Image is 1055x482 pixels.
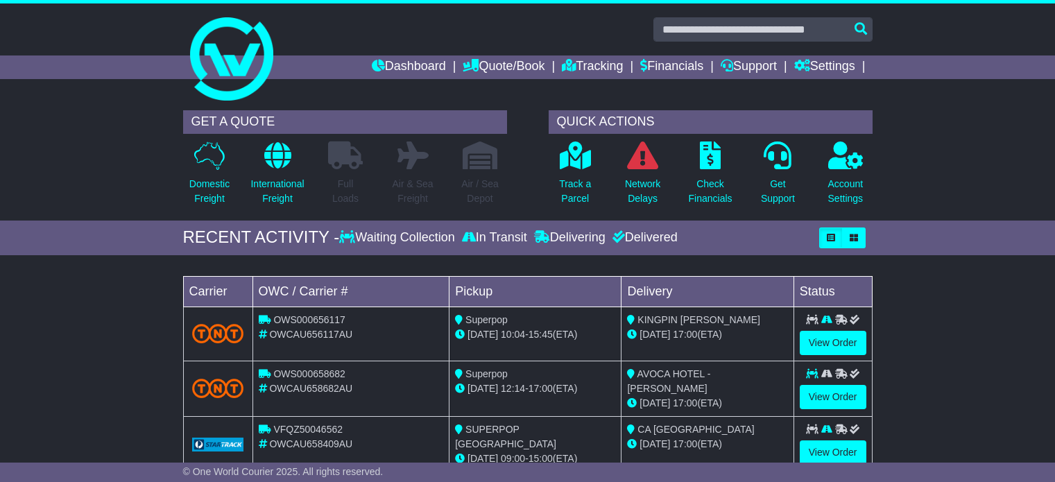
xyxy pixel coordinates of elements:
[455,424,556,449] span: SUPERPOP [GEOGRAPHIC_DATA]
[458,230,531,246] div: In Transit
[183,110,507,134] div: GET A QUOTE
[501,329,525,340] span: 10:04
[689,177,732,206] p: Check Financials
[273,314,345,325] span: OWS000656117
[461,177,499,206] p: Air / Sea Depot
[192,379,244,397] img: TNT_Domestic.png
[637,314,760,325] span: KINGPIN [PERSON_NAME]
[621,276,794,307] td: Delivery
[392,177,433,206] p: Air & Sea Freight
[269,438,352,449] span: OWCAU658409AU
[269,383,352,394] span: OWCAU658682AU
[800,385,866,409] a: View Order
[827,141,864,214] a: AccountSettings
[640,397,670,408] span: [DATE]
[761,177,795,206] p: Get Support
[627,437,787,451] div: (ETA)
[673,329,697,340] span: 17:00
[529,453,553,464] span: 15:00
[372,55,446,79] a: Dashboard
[269,329,352,340] span: OWCAU656117AU
[529,329,553,340] span: 15:45
[558,141,592,214] a: Track aParcel
[624,141,661,214] a: NetworkDelays
[559,177,591,206] p: Track a Parcel
[529,383,553,394] span: 17:00
[625,177,660,206] p: Network Delays
[562,55,623,79] a: Tracking
[328,177,363,206] p: Full Loads
[800,331,866,355] a: View Order
[183,227,340,248] div: RECENT ACTIVITY -
[455,451,615,466] div: - (ETA)
[627,396,787,411] div: (ETA)
[627,327,787,342] div: (ETA)
[273,368,345,379] span: OWS000658682
[627,368,710,394] span: AVOCA HOTEL - [PERSON_NAME]
[673,397,697,408] span: 17:00
[465,368,508,379] span: Superpop
[760,141,796,214] a: GetSupport
[501,383,525,394] span: 12:14
[465,314,508,325] span: Superpop
[468,383,498,394] span: [DATE]
[468,329,498,340] span: [DATE]
[189,141,230,214] a: DomesticFreight
[189,177,230,206] p: Domestic Freight
[192,438,244,451] img: GetCarrierServiceLogo
[549,110,873,134] div: QUICK ACTIONS
[273,424,343,435] span: VFQZ50046562
[339,230,458,246] div: Waiting Collection
[183,276,252,307] td: Carrier
[183,466,384,477] span: © One World Courier 2025. All rights reserved.
[192,324,244,343] img: TNT_Domestic.png
[721,55,777,79] a: Support
[794,276,872,307] td: Status
[640,329,670,340] span: [DATE]
[252,276,449,307] td: OWC / Carrier #
[501,453,525,464] span: 09:00
[609,230,678,246] div: Delivered
[688,141,733,214] a: CheckFinancials
[455,381,615,396] div: - (ETA)
[794,55,855,79] a: Settings
[455,327,615,342] div: - (ETA)
[531,230,609,246] div: Delivering
[449,276,621,307] td: Pickup
[637,424,754,435] span: CA [GEOGRAPHIC_DATA]
[468,453,498,464] span: [DATE]
[640,55,703,79] a: Financials
[250,177,304,206] p: International Freight
[463,55,544,79] a: Quote/Book
[800,440,866,465] a: View Order
[828,177,864,206] p: Account Settings
[640,438,670,449] span: [DATE]
[673,438,697,449] span: 17:00
[250,141,305,214] a: InternationalFreight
